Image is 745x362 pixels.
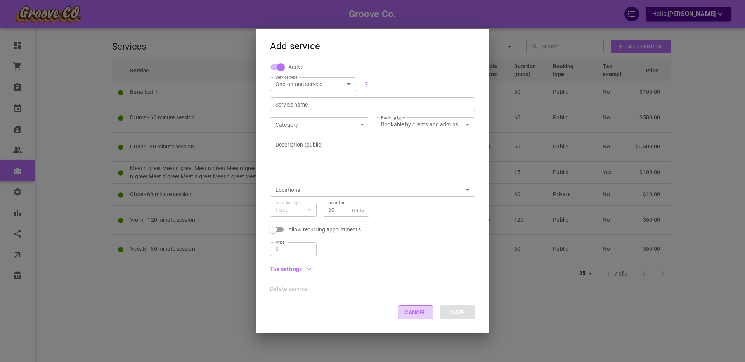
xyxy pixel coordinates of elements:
button: Tax settings [270,266,312,272]
span: Active [288,63,303,71]
label: Duration [328,200,344,206]
button: Cancel [398,305,433,319]
h2: Add service [256,29,489,57]
span: Allow recurring appointments [288,226,361,233]
svg: One-to-one services have no set dates and are great for simple home repairs, installations, auto-... [363,81,369,87]
label: Duration type [275,200,300,206]
div: Fixed [275,206,311,214]
label: Booking type [381,115,405,121]
div: One-on-one service [275,80,351,88]
label: Service type [275,74,298,80]
div: Bookable by clients and admins [381,121,470,128]
label: Price [275,240,285,245]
